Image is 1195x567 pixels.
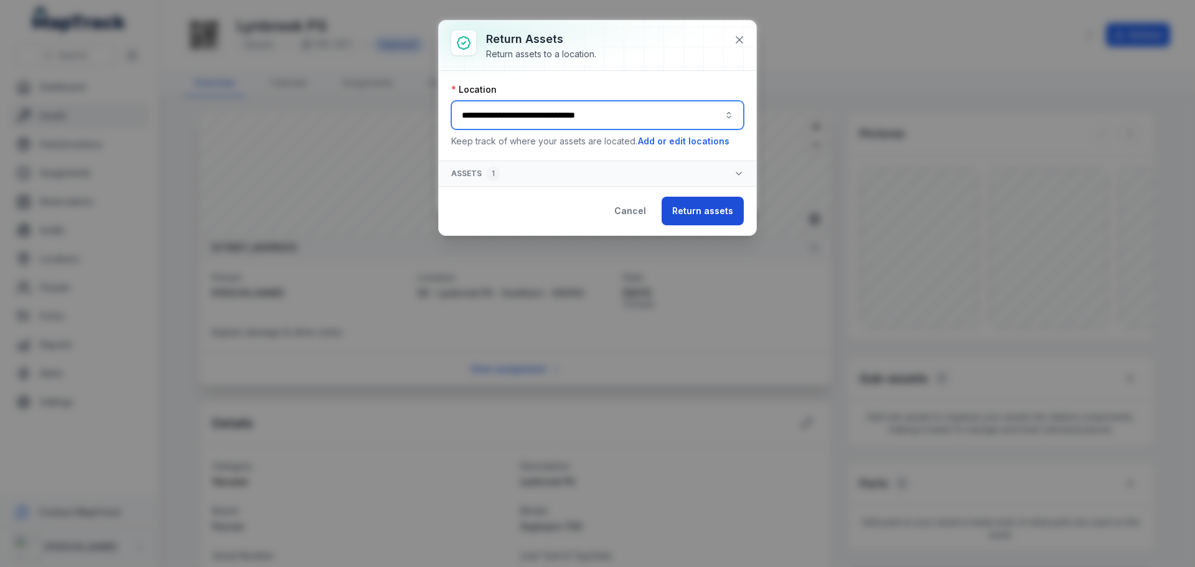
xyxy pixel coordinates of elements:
button: Return assets [662,197,744,225]
button: Assets1 [439,161,756,186]
button: Cancel [604,197,657,225]
span: Assets [451,166,500,181]
h3: Return assets [486,30,596,48]
button: Add or edit locations [637,134,730,148]
p: Keep track of where your assets are located. [451,134,744,148]
label: Location [451,83,497,96]
div: 1 [487,166,500,181]
div: Return assets to a location. [486,48,596,60]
